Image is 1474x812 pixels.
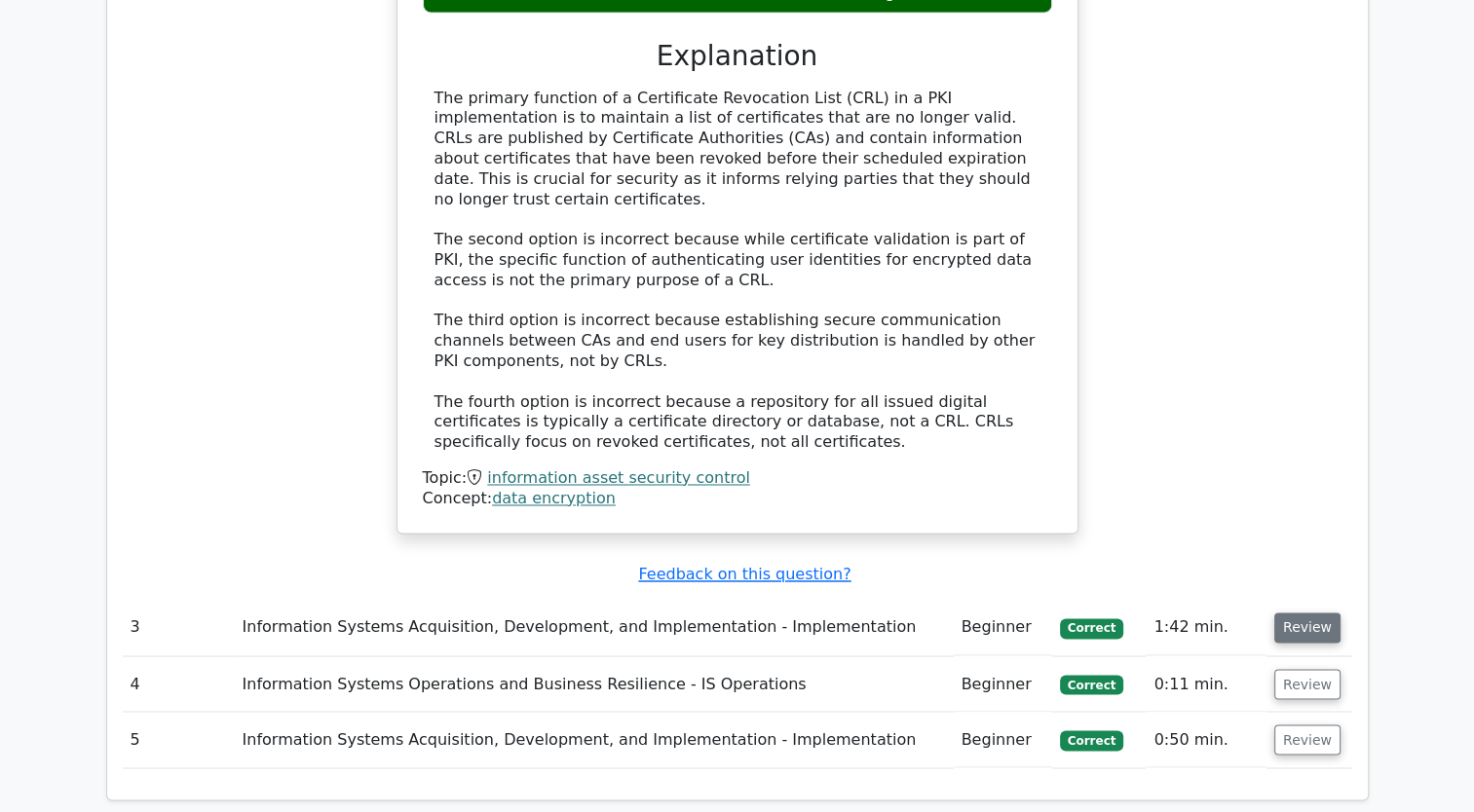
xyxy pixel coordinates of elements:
td: 0:11 min. [1146,656,1266,712]
a: data encryption [492,489,616,507]
span: Correct [1060,618,1123,638]
td: 3 [123,600,235,655]
button: Review [1274,724,1341,755]
button: Review [1274,669,1341,699]
span: Correct [1060,675,1123,694]
td: 4 [123,656,235,712]
td: 0:50 min. [1146,712,1266,767]
td: Information Systems Acquisition, Development, and Implementation - Implementation [235,712,954,767]
div: Concept: [423,489,1052,509]
td: Beginner [954,712,1052,767]
div: Topic: [423,468,1052,489]
td: Information Systems Acquisition, Development, and Implementation - Implementation [235,600,954,655]
td: 5 [123,712,235,767]
td: 1:42 min. [1146,600,1266,655]
button: Review [1274,612,1341,643]
td: Beginner [954,656,1052,712]
div: The primary function of a Certificate Revocation List (CRL) in a PKI implementation is to maintai... [435,89,1040,453]
td: Information Systems Operations and Business Resilience - IS Operations [235,656,954,712]
h3: Explanation [435,40,1040,73]
td: Beginner [954,600,1052,655]
a: information asset security control [487,468,750,487]
a: Feedback on this question? [638,565,850,583]
span: Correct [1060,730,1123,750]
